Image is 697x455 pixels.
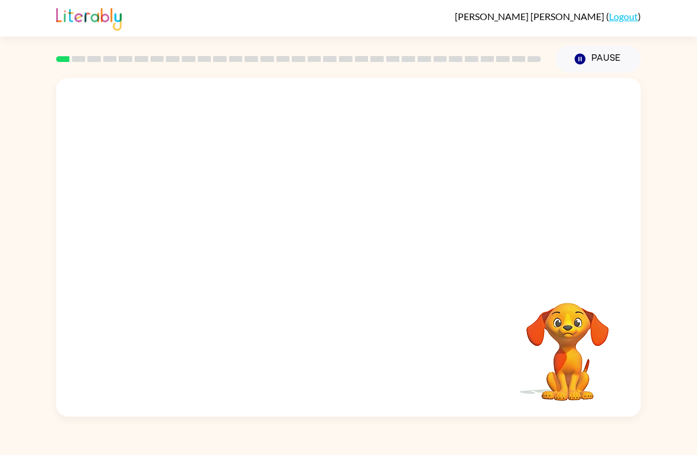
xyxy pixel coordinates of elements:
span: [PERSON_NAME] [PERSON_NAME] [455,11,606,22]
button: Pause [555,45,641,73]
img: Literably [56,5,122,31]
a: Logout [609,11,638,22]
div: ( ) [455,11,641,22]
video: Your browser must support playing .mp4 files to use Literably. Please try using another browser. [509,284,627,402]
